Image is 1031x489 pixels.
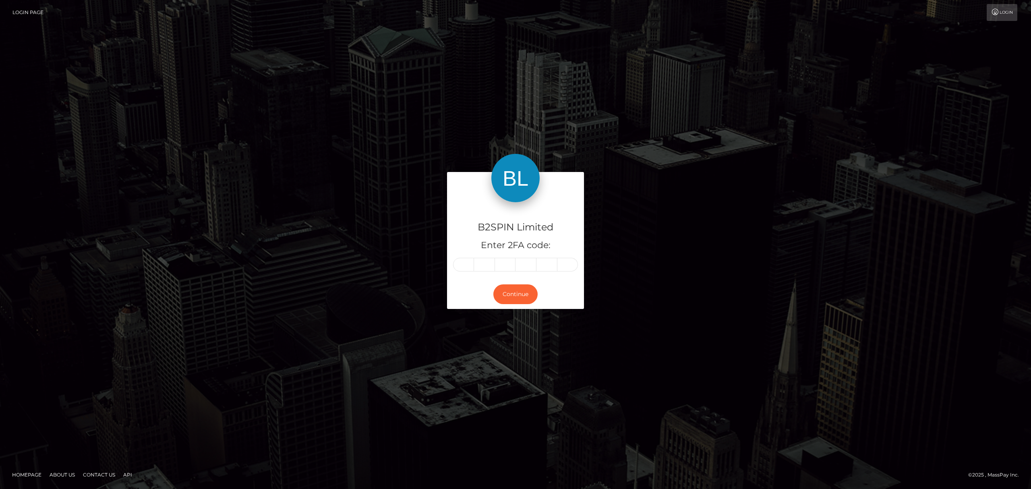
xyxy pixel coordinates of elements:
div: © 2025 , MassPay Inc. [968,470,1025,479]
a: Login Page [12,4,43,21]
a: API [120,468,135,481]
button: Continue [493,284,538,304]
h4: B2SPIN Limited [453,220,578,234]
img: B2SPIN Limited [491,154,540,202]
h5: Enter 2FA code: [453,239,578,252]
a: Homepage [9,468,45,481]
a: Contact Us [80,468,118,481]
a: Login [987,4,1017,21]
a: About Us [46,468,78,481]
